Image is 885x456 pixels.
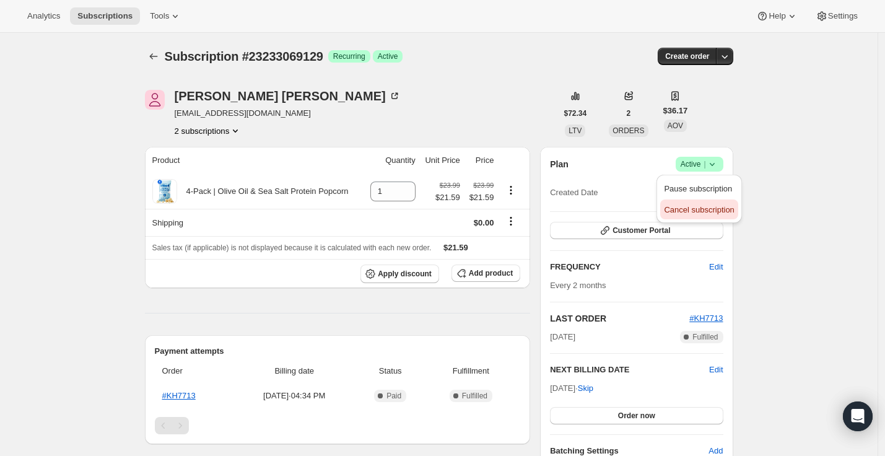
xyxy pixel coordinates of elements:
[419,147,464,174] th: Unit Price
[550,407,723,424] button: Order now
[165,50,323,63] span: Subscription #23233069129
[462,391,487,401] span: Fulfilled
[658,48,717,65] button: Create order
[451,265,520,282] button: Add product
[668,121,683,130] span: AOV
[578,382,593,395] span: Skip
[702,257,730,277] button: Edit
[704,159,705,169] span: |
[550,384,593,393] span: [DATE] ·
[77,11,133,21] span: Subscriptions
[386,391,401,401] span: Paid
[27,11,60,21] span: Analytics
[550,222,723,239] button: Customer Portal
[663,105,688,117] span: $36.17
[443,243,468,252] span: $21.59
[435,191,460,204] span: $21.59
[660,199,738,219] button: Cancel subscription
[474,218,494,227] span: $0.00
[145,90,165,110] span: Yvonne Kimble
[152,179,177,204] img: product img
[550,261,709,273] h2: FREQUENCY
[692,332,718,342] span: Fulfilled
[468,191,494,204] span: $21.59
[808,7,865,25] button: Settings
[237,365,352,377] span: Billing date
[177,185,349,198] div: 4-Pack | Olive Oil & Sea Salt Protein Popcorn
[145,147,364,174] th: Product
[689,312,723,325] button: #KH7713
[550,158,569,170] h2: Plan
[619,105,639,122] button: 2
[550,281,606,290] span: Every 2 months
[664,184,732,193] span: Pause subscription
[570,379,601,398] button: Skip
[550,312,689,325] h2: LAST ORDER
[145,209,364,236] th: Shipping
[550,364,709,376] h2: NEXT BILLING DATE
[709,261,723,273] span: Edit
[429,365,513,377] span: Fulfillment
[360,265,439,283] button: Apply discount
[627,108,631,118] span: 2
[150,11,169,21] span: Tools
[501,183,521,197] button: Product actions
[175,125,242,137] button: Product actions
[440,182,460,189] small: $23.99
[660,178,738,198] button: Pause subscription
[359,365,422,377] span: Status
[613,126,644,135] span: ORDERS
[152,243,432,252] span: Sales tax (if applicable) is not displayed because it is calculated with each new order.
[155,345,521,357] h2: Payment attempts
[162,391,196,400] a: #KH7713
[569,126,582,135] span: LTV
[501,214,521,228] button: Shipping actions
[175,90,401,102] div: [PERSON_NAME] [PERSON_NAME]
[828,11,858,21] span: Settings
[469,268,513,278] span: Add product
[613,226,670,235] span: Customer Portal
[378,51,398,61] span: Active
[473,182,494,189] small: $23.99
[665,51,709,61] span: Create order
[769,11,785,21] span: Help
[333,51,365,61] span: Recurring
[142,7,189,25] button: Tools
[749,7,805,25] button: Help
[155,357,233,385] th: Order
[237,390,352,402] span: [DATE] · 04:34 PM
[681,158,718,170] span: Active
[618,411,655,421] span: Order now
[550,186,598,199] span: Created Date
[464,147,498,174] th: Price
[557,105,595,122] button: $72.34
[550,331,575,343] span: [DATE]
[709,364,723,376] button: Edit
[20,7,68,25] button: Analytics
[155,417,521,434] nav: Pagination
[175,107,401,120] span: [EMAIL_ADDRESS][DOMAIN_NAME]
[664,205,734,214] span: Cancel subscription
[364,147,419,174] th: Quantity
[689,313,723,323] a: #KH7713
[70,7,140,25] button: Subscriptions
[145,48,162,65] button: Subscriptions
[378,269,432,279] span: Apply discount
[843,401,873,431] div: Open Intercom Messenger
[564,108,587,118] span: $72.34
